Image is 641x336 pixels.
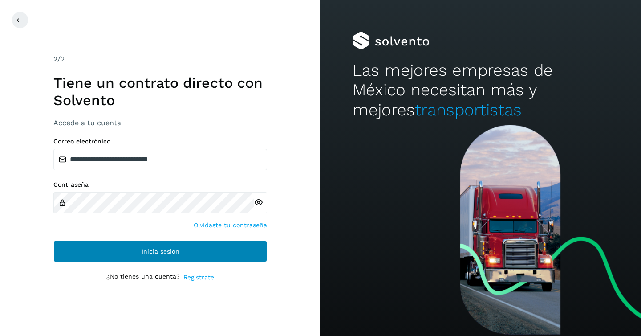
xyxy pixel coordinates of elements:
span: Inicia sesión [142,248,179,254]
h2: Las mejores empresas de México necesitan más y mejores [353,61,609,120]
button: Inicia sesión [53,241,267,262]
label: Contraseña [53,181,267,188]
p: ¿No tienes una cuenta? [106,273,180,282]
a: Olvidaste tu contraseña [194,221,267,230]
label: Correo electrónico [53,138,267,145]
div: /2 [53,54,267,65]
h3: Accede a tu cuenta [53,119,267,127]
span: 2 [53,55,57,63]
span: transportistas [415,100,522,119]
a: Regístrate [183,273,214,282]
h1: Tiene un contrato directo con Solvento [53,74,267,109]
